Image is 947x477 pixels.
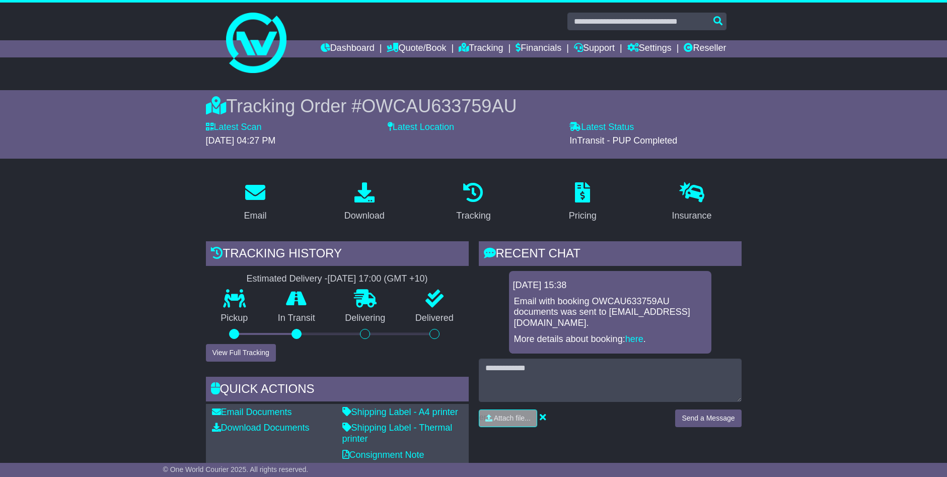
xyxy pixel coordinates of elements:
[206,274,469,285] div: Estimated Delivery -
[675,410,741,427] button: Send a Message
[212,423,310,433] a: Download Documents
[206,135,276,146] span: [DATE] 04:27 PM
[514,296,706,329] p: Email with booking OWCAU633759AU documents was sent to [EMAIL_ADDRESS][DOMAIN_NAME].
[684,40,726,57] a: Reseller
[237,179,273,226] a: Email
[206,377,469,404] div: Quick Actions
[627,40,672,57] a: Settings
[328,274,428,285] div: [DATE] 17:00 (GMT +10)
[163,465,309,473] span: © One World Courier 2025. All rights reserved.
[569,122,634,133] label: Latest Status
[574,40,615,57] a: Support
[206,122,262,133] label: Latest Scan
[666,179,718,226] a: Insurance
[361,96,517,116] span: OWCAU633759AU
[387,40,446,57] a: Quote/Book
[388,122,454,133] label: Latest Location
[342,450,424,460] a: Consignment Note
[212,407,292,417] a: Email Documents
[321,40,375,57] a: Dashboard
[562,179,603,226] a: Pricing
[338,179,391,226] a: Download
[456,209,490,223] div: Tracking
[479,241,742,268] div: RECENT CHAT
[513,280,707,291] div: [DATE] 15:38
[672,209,712,223] div: Insurance
[400,313,469,324] p: Delivered
[569,209,597,223] div: Pricing
[206,344,276,362] button: View Full Tracking
[569,135,677,146] span: InTransit - PUP Completed
[206,313,263,324] p: Pickup
[344,209,385,223] div: Download
[625,334,643,344] a: here
[263,313,330,324] p: In Transit
[514,334,706,345] p: More details about booking: .
[244,209,266,223] div: Email
[516,40,561,57] a: Financials
[342,407,458,417] a: Shipping Label - A4 printer
[206,241,469,268] div: Tracking history
[330,313,401,324] p: Delivering
[342,423,453,444] a: Shipping Label - Thermal printer
[459,40,503,57] a: Tracking
[450,179,497,226] a: Tracking
[206,95,742,117] div: Tracking Order #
